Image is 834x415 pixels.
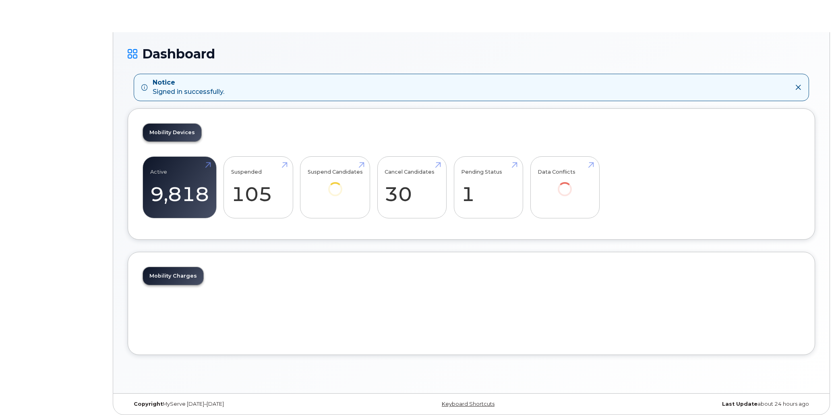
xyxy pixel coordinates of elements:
a: Data Conflicts [538,161,592,207]
div: MyServe [DATE]–[DATE] [128,401,357,407]
div: about 24 hours ago [586,401,815,407]
a: Mobility Charges [143,267,203,285]
strong: Notice [153,78,224,87]
a: Pending Status 1 [461,161,515,214]
a: Mobility Devices [143,124,201,141]
strong: Copyright [134,401,163,407]
a: Active 9,818 [150,161,209,214]
div: Signed in successfully. [153,78,224,97]
a: Keyboard Shortcuts [442,401,495,407]
strong: Last Update [722,401,757,407]
h1: Dashboard [128,47,815,61]
a: Suspended 105 [231,161,286,214]
a: Cancel Candidates 30 [385,161,439,214]
a: Suspend Candidates [308,161,363,207]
